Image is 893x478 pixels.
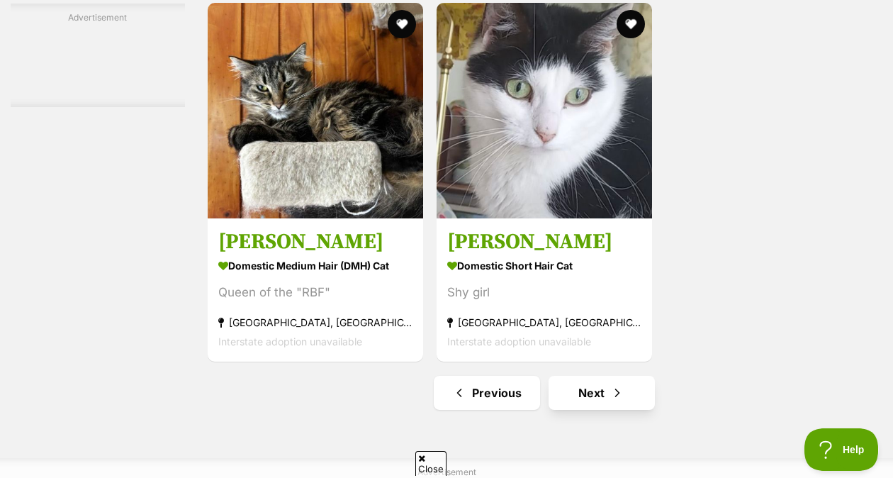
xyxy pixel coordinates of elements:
[208,218,423,362] a: [PERSON_NAME] Domestic Medium Hair (DMH) Cat Queen of the "RBF" [GEOGRAPHIC_DATA], [GEOGRAPHIC_DA...
[218,283,412,302] div: Queen of the "RBF"
[437,218,652,362] a: [PERSON_NAME] Domestic Short Hair Cat Shy girl [GEOGRAPHIC_DATA], [GEOGRAPHIC_DATA] Interstate ad...
[388,10,416,38] button: favourite
[447,313,641,332] strong: [GEOGRAPHIC_DATA], [GEOGRAPHIC_DATA]
[437,3,652,218] img: Maddie - Domestic Short Hair Cat
[447,228,641,255] h3: [PERSON_NAME]
[447,283,641,302] div: Shy girl
[218,255,412,276] strong: Domestic Medium Hair (DMH) Cat
[617,10,645,38] button: favourite
[434,376,540,410] a: Previous page
[218,228,412,255] h3: [PERSON_NAME]
[447,335,591,348] span: Interstate adoption unavailable
[218,335,362,348] span: Interstate adoption unavailable
[447,255,641,276] strong: Domestic Short Hair Cat
[415,451,446,476] span: Close
[218,313,412,332] strong: [GEOGRAPHIC_DATA], [GEOGRAPHIC_DATA]
[11,4,185,107] div: Advertisement
[804,428,879,471] iframe: Help Scout Beacon - Open
[549,376,655,410] a: Next page
[206,376,882,410] nav: Pagination
[208,3,423,218] img: Chloe - Domestic Medium Hair (DMH) Cat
